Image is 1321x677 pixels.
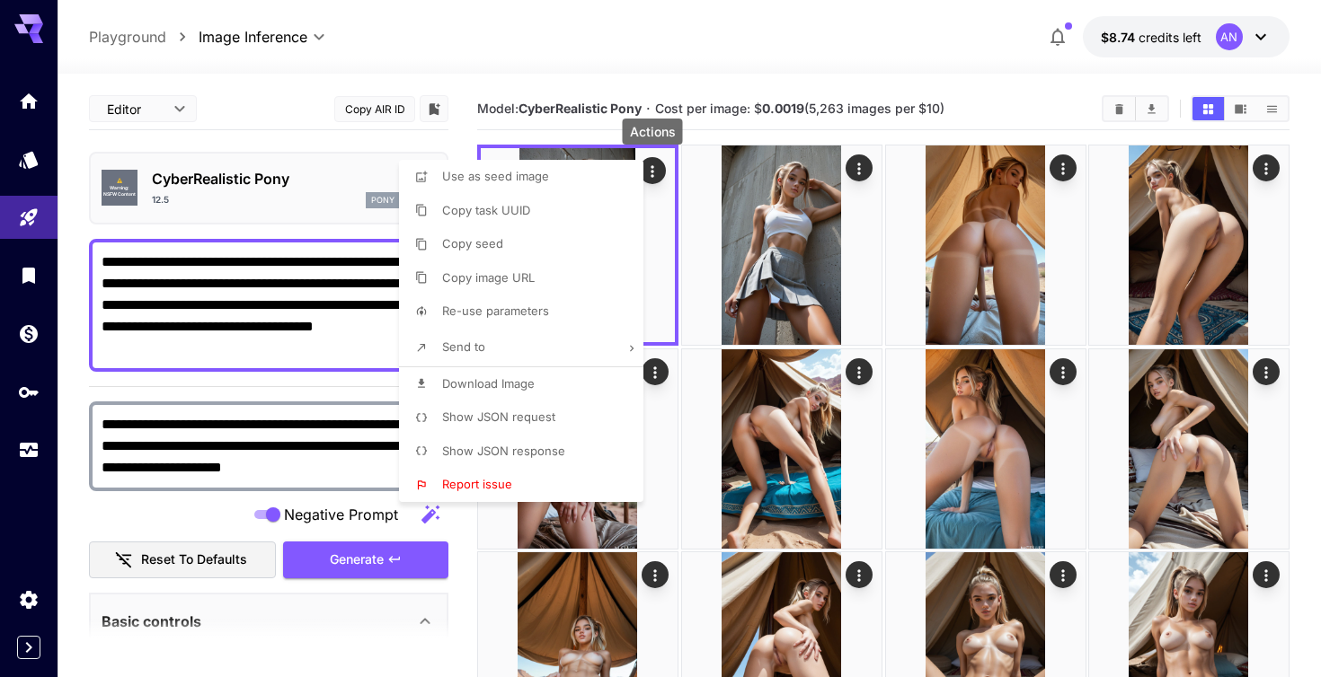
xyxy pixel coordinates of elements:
span: Use as seed image [442,169,549,183]
span: Copy image URL [442,270,535,285]
span: Copy task UUID [442,203,530,217]
span: Send to [442,339,485,354]
span: Download Image [442,376,535,391]
span: Show JSON request [442,409,555,424]
span: Re-use parameters [442,303,549,318]
div: Actions [623,119,683,145]
span: Copy seed [442,236,503,251]
span: Show JSON response [442,444,565,458]
span: Report issue [442,477,512,491]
